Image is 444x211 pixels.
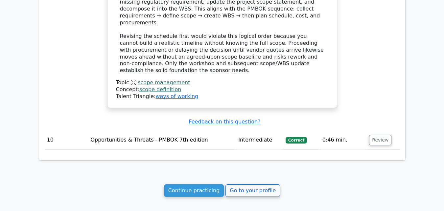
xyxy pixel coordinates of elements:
[189,119,260,125] a: Feedback on this question?
[116,86,328,93] div: Concept:
[88,131,236,149] td: Opportunities & Threats - PMBOK 7th edition
[286,137,307,144] span: Correct
[116,79,328,86] div: Topic:
[225,184,280,197] a: Go to your profile
[44,131,88,149] td: 10
[369,135,391,145] button: Review
[320,131,367,149] td: 0:46 min.
[116,79,328,100] div: Talent Triangle:
[164,184,224,197] a: Continue practicing
[236,131,283,149] td: Intermediate
[155,93,198,99] a: ways of working
[138,79,190,86] a: scope management
[139,86,181,92] a: scope definition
